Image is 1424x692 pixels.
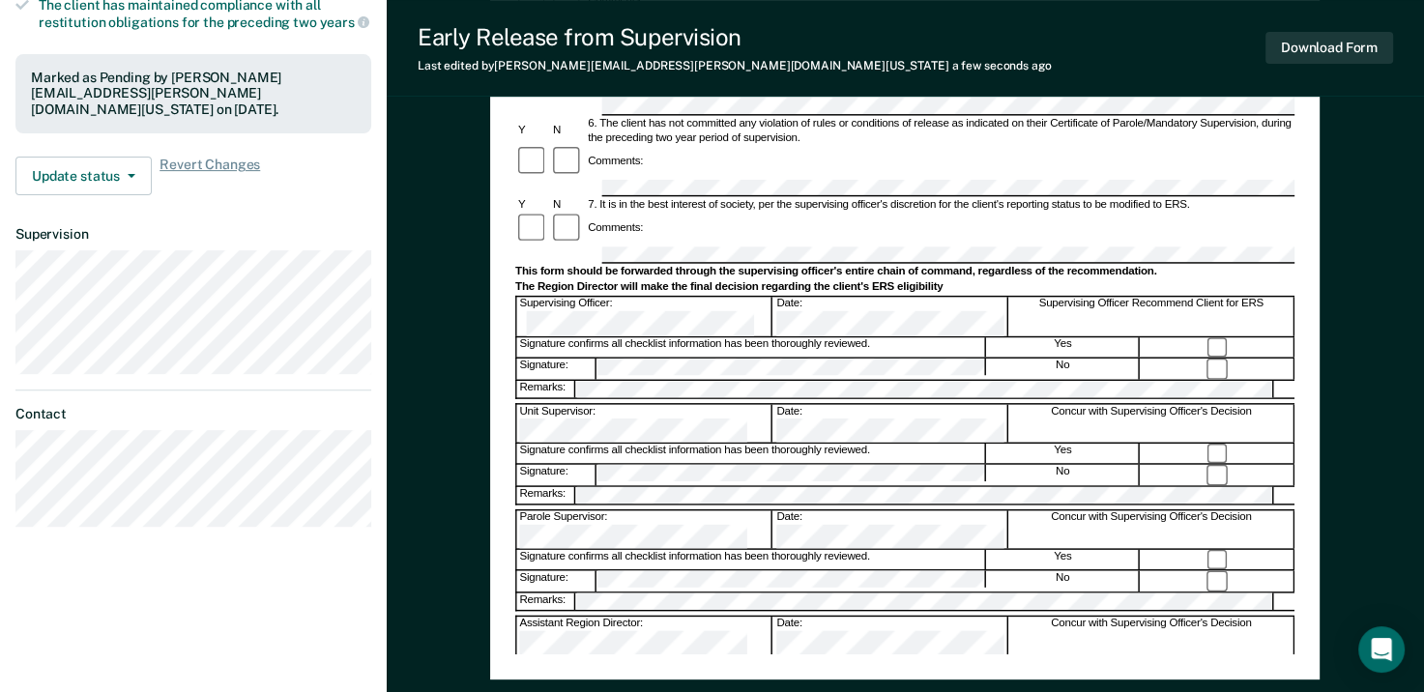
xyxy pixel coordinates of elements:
[517,550,986,570] div: Signature confirms all checklist information has been thoroughly reviewed.
[774,298,1008,335] div: Date:
[774,404,1008,442] div: Date:
[31,70,356,118] div: Marked as Pending by [PERSON_NAME][EMAIL_ADDRESS][PERSON_NAME][DOMAIN_NAME][US_STATE] on [DATE].
[515,124,550,137] div: Y
[987,359,1140,379] div: No
[1009,298,1294,335] div: Supervising Officer Recommend Client for ERS
[15,406,371,422] dt: Contact
[987,550,1140,570] div: Yes
[517,617,773,654] div: Assistant Region Director:
[160,157,260,195] span: Revert Changes
[987,444,1140,464] div: Yes
[515,266,1294,279] div: This form should be forwarded through the supervising officer's entire chain of command, regardle...
[418,23,1052,51] div: Early Release from Supervision
[515,281,1294,295] div: The Region Director will make the final decision regarding the client's ERS eligibility
[1265,32,1393,64] button: Download Form
[517,592,576,609] div: Remarks:
[517,571,596,591] div: Signature:
[517,444,986,464] div: Signature confirms all checklist information has been thoroughly reviewed.
[517,510,773,548] div: Parole Supervisor:
[586,155,647,168] div: Comments:
[1009,617,1294,654] div: Concur with Supervising Officer's Decision
[15,157,152,195] button: Update status
[517,298,773,335] div: Supervising Officer:
[517,486,576,503] div: Remarks:
[987,571,1140,591] div: No
[586,117,1295,145] div: 6. The client has not committed any violation of rules or conditions of release as indicated on t...
[517,380,576,396] div: Remarks:
[586,222,647,236] div: Comments:
[515,198,550,212] div: Y
[952,59,1052,72] span: a few seconds ago
[418,59,1052,72] div: Last edited by [PERSON_NAME][EMAIL_ADDRESS][PERSON_NAME][DOMAIN_NAME][US_STATE]
[774,617,1008,654] div: Date:
[586,198,1295,212] div: 7. It is in the best interest of society, per the supervising officer's discretion for the client...
[517,465,596,485] div: Signature:
[550,198,585,212] div: N
[987,337,1140,358] div: Yes
[517,337,986,358] div: Signature confirms all checklist information has been thoroughly reviewed.
[517,404,773,442] div: Unit Supervisor:
[1009,510,1294,548] div: Concur with Supervising Officer's Decision
[1358,626,1405,673] div: Open Intercom Messenger
[774,510,1008,548] div: Date:
[320,14,369,30] span: years
[550,124,585,137] div: N
[15,226,371,243] dt: Supervision
[1009,404,1294,442] div: Concur with Supervising Officer's Decision
[987,465,1140,485] div: No
[517,359,596,379] div: Signature:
